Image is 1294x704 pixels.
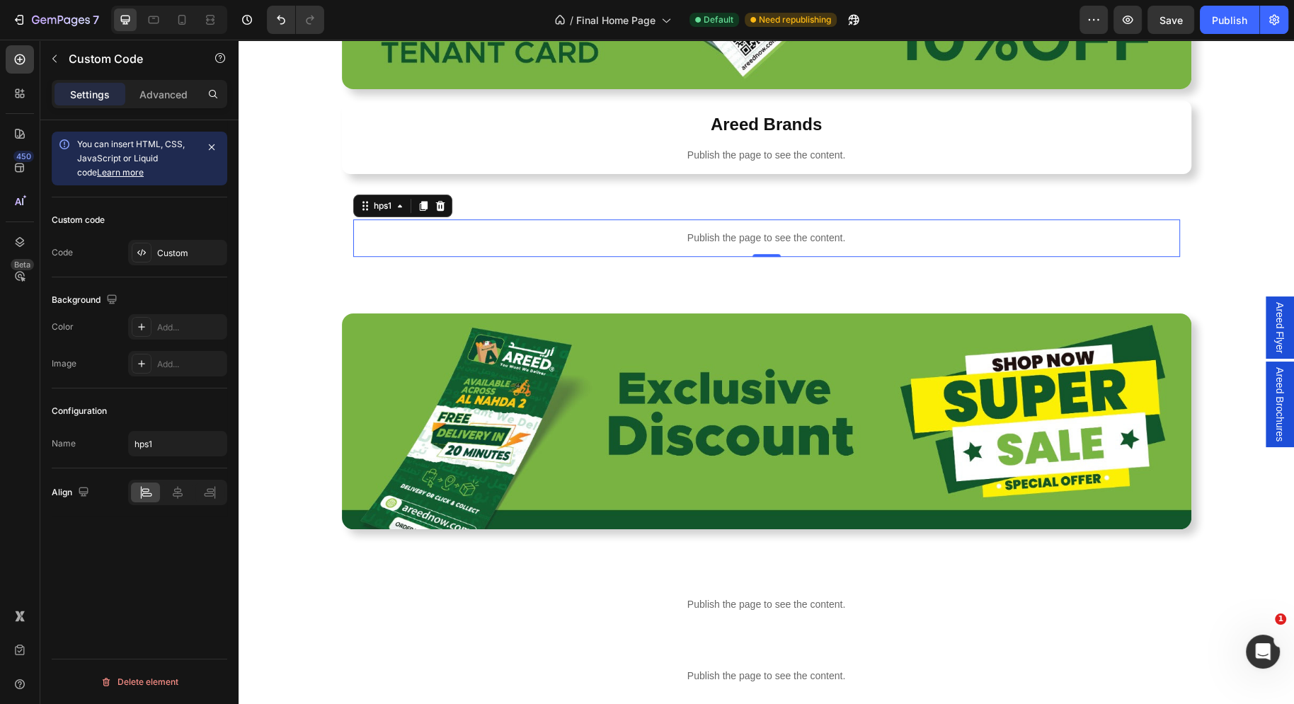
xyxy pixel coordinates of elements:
[115,629,941,644] p: Publish the page to see the content.
[576,13,655,28] span: Final Home Page
[570,13,573,28] span: /
[115,108,941,123] p: Publish the page to see the content.
[52,321,74,333] div: Color
[157,321,224,334] div: Add...
[157,247,224,260] div: Custom
[52,483,92,502] div: Align
[13,151,34,162] div: 450
[1275,613,1286,625] span: 1
[52,437,76,450] div: Name
[11,259,34,270] div: Beta
[115,72,941,97] h2: Areed Brands
[52,246,73,259] div: Code
[1147,6,1194,34] button: Save
[115,191,941,206] p: Publish the page to see the content.
[1034,262,1048,313] span: Areed Flyer
[52,357,76,370] div: Image
[69,50,189,67] p: Custom Code
[6,6,105,34] button: 7
[115,558,941,572] p: Publish the page to see the content.
[1212,13,1247,28] div: Publish
[1034,328,1048,402] span: Areed Brochures
[157,358,224,371] div: Add...
[52,291,120,310] div: Background
[103,274,953,490] img: [object Object]
[77,139,185,178] span: You can insert HTML, CSS, JavaScript or Liquid code
[93,11,99,28] p: 7
[1200,6,1259,34] button: Publish
[267,6,324,34] div: Undo/Redo
[52,405,107,417] div: Configuration
[101,674,178,691] div: Delete element
[1160,14,1183,26] span: Save
[139,87,188,102] p: Advanced
[132,160,156,173] div: hps1
[759,13,831,26] span: Need republishing
[239,40,1294,704] iframe: To enrich screen reader interactions, please activate Accessibility in Grammarly extension settings
[97,167,144,178] a: Learn more
[52,214,105,226] div: Custom code
[1246,635,1280,669] iframe: Intercom live chat
[704,13,733,26] span: Default
[70,87,110,102] p: Settings
[52,671,227,693] button: Delete element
